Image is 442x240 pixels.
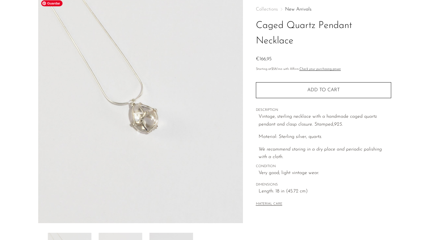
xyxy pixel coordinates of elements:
[256,67,391,72] p: Starting at /mo with Affirm.
[256,18,391,49] h1: Caged Quartz Pendant Necklace
[41,0,63,6] span: Guardar
[256,182,391,188] span: DIMENSIONS
[256,108,391,113] span: DESCRIPTION
[307,88,340,92] span: Add to cart
[256,57,272,61] span: €166,95
[256,82,391,98] button: Add to cart
[256,7,391,12] nav: Breadcrumbs
[285,7,312,12] a: New Arrivals
[256,7,278,12] span: Collections
[334,122,343,127] em: 925.
[259,133,391,141] p: Material: Sterling silver, quartz.
[271,67,277,71] span: $58
[256,202,282,207] button: MATERIAL CARE
[259,188,391,195] span: Length: 18 in (45.72 cm)
[259,147,382,160] i: We recommend storing in a dry place and periodic polishing with a cloth.
[259,169,391,177] span: Very good; light vintage wear.
[259,113,391,128] p: Vintage, sterling necklace with a handmade caged quartz pendant and clasp closure. Stamped,
[299,67,341,71] a: Check your purchasing power - Learn more about Affirm Financing (opens in modal)
[256,164,391,169] span: CONDITION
